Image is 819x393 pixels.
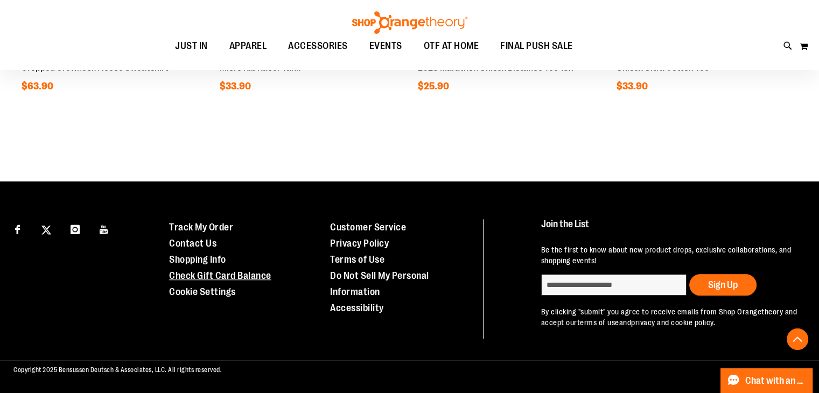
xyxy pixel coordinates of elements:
[13,366,222,374] span: Copyright 2025 Bensussen Deutsch & Associates, LLC. All rights reserved.
[577,318,619,327] a: terms of use
[66,219,85,238] a: Visit our Instagram page
[787,328,808,350] button: Back To Top
[288,34,348,58] span: ACCESSORIES
[541,274,687,296] input: enter email
[330,270,429,297] a: Do Not Sell My Personal Information
[708,279,738,290] span: Sign Up
[8,219,27,238] a: Visit our Facebook page
[95,219,114,238] a: Visit our Youtube page
[169,286,236,297] a: Cookie Settings
[169,254,226,265] a: Shopping Info
[175,34,208,58] span: JUST IN
[541,219,798,239] h4: Join the List
[720,368,813,393] button: Chat with an Expert
[631,318,715,327] a: privacy and cookie policy.
[330,303,384,313] a: Accessibility
[541,306,798,328] p: By clicking "submit" you agree to receive emails from Shop Orangetheory and accept our and
[616,81,649,92] span: $33.90
[745,376,806,386] span: Chat with an Expert
[41,225,51,235] img: Twitter
[330,222,406,233] a: Customer Service
[541,244,798,266] p: Be the first to know about new product drops, exclusive collaborations, and shopping events!
[424,34,479,58] span: OTF AT HOME
[418,81,451,92] span: $25.90
[689,274,757,296] button: Sign Up
[330,238,389,249] a: Privacy Policy
[229,34,267,58] span: APPAREL
[169,270,271,281] a: Check Gift Card Balance
[169,238,216,249] a: Contact Us
[369,34,402,58] span: EVENTS
[37,219,56,238] a: Visit our X page
[330,254,384,265] a: Terms of Use
[351,11,469,34] img: Shop Orangetheory
[22,81,55,92] span: $63.90
[169,222,233,233] a: Track My Order
[500,34,573,58] span: FINAL PUSH SALE
[220,81,253,92] span: $33.90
